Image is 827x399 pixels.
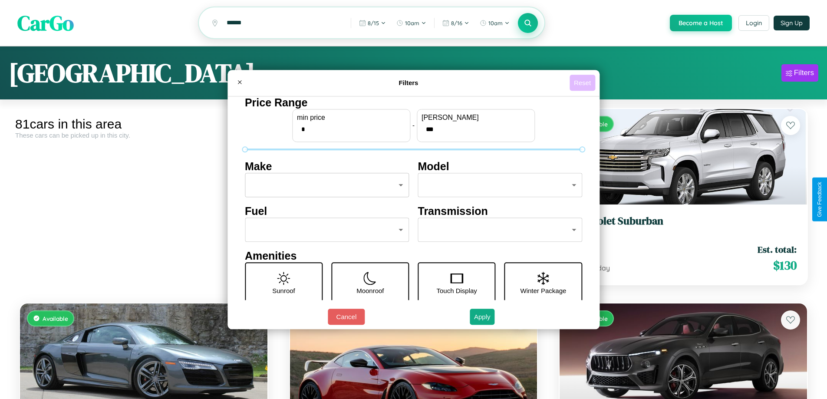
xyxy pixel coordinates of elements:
span: / day [592,264,610,272]
p: Moonroof [356,285,384,297]
div: These cars can be picked up in this city. [15,132,272,139]
h4: Fuel [245,205,409,218]
h1: [GEOGRAPHIC_DATA] [9,55,255,91]
h4: Model [418,160,583,173]
span: $ 130 [773,257,797,274]
p: - [412,119,415,131]
h4: Transmission [418,205,583,218]
span: 10am [405,20,419,26]
button: 10am [392,16,431,30]
h4: Price Range [245,96,582,109]
span: 8 / 15 [368,20,379,26]
button: Cancel [328,309,365,325]
h3: Chevrolet Suburban [570,215,797,228]
button: 10am [475,16,514,30]
button: Filters [781,64,818,82]
h4: Amenities [245,250,582,262]
h4: Make [245,160,409,173]
span: 10am [488,20,503,26]
a: Chevrolet Suburban2023 [570,215,797,236]
div: Filters [794,69,814,77]
button: Reset [570,75,595,91]
button: Sign Up [774,16,810,30]
button: Login [738,15,769,31]
p: Winter Package [521,285,567,297]
span: Est. total: [758,243,797,256]
label: [PERSON_NAME] [422,114,530,122]
button: 8/16 [438,16,474,30]
button: 8/15 [355,16,390,30]
p: Touch Display [436,285,477,297]
div: 81 cars in this area [15,117,272,132]
span: 8 / 16 [451,20,462,26]
h4: Filters [247,79,570,86]
label: min price [297,114,405,122]
span: Available [43,315,68,322]
button: Become a Host [670,15,732,31]
p: Sunroof [272,285,295,297]
button: Apply [470,309,495,325]
span: CarGo [17,9,74,37]
div: Give Feedback [817,182,823,217]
